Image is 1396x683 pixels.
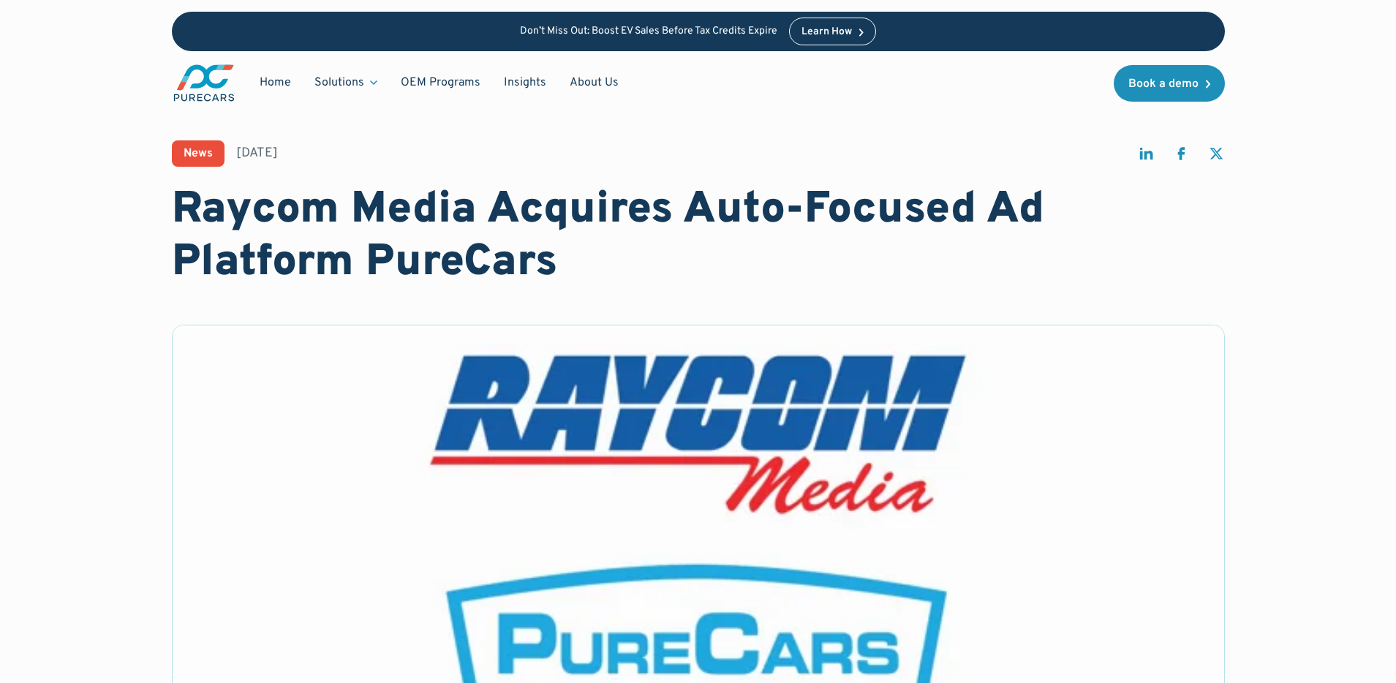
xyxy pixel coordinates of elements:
a: Home [248,69,303,97]
a: OEM Programs [389,69,492,97]
div: Solutions [314,75,364,91]
h1: Raycom Media Acquires Auto-Focused Ad Platform PureCars [172,184,1225,290]
img: purecars logo [172,63,236,103]
div: Solutions [303,69,389,97]
a: share on twitter [1207,145,1225,169]
a: Insights [492,69,558,97]
a: main [172,63,236,103]
a: Learn How [789,18,876,45]
p: Don’t Miss Out: Boost EV Sales Before Tax Credits Expire [520,26,777,38]
a: Book a demo [1114,65,1225,102]
div: [DATE] [236,144,278,162]
div: News [184,148,213,159]
a: About Us [558,69,630,97]
div: Learn How [801,27,852,37]
a: share on facebook [1172,145,1190,169]
div: Book a demo [1128,78,1199,90]
a: share on linkedin [1137,145,1155,169]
